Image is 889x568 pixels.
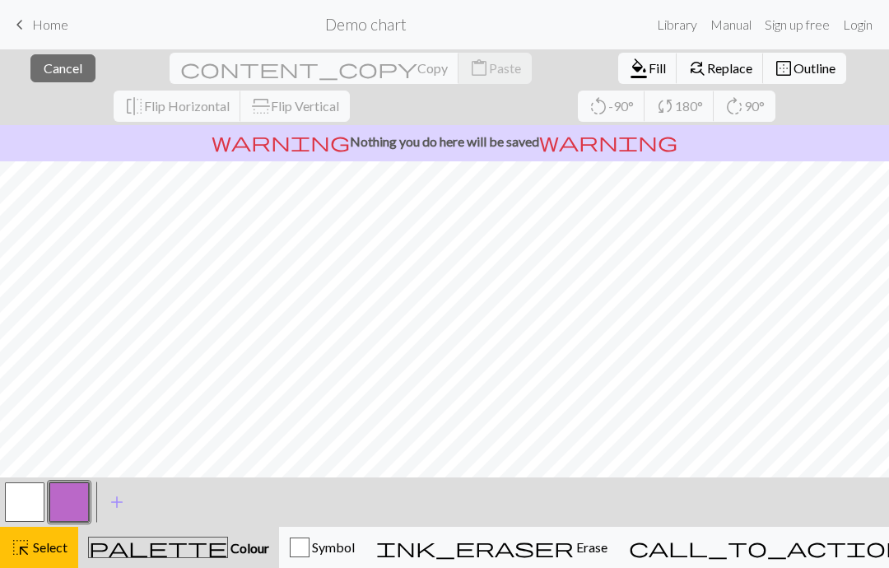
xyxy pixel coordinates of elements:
span: Erase [574,539,607,555]
p: Nothing you do here will be saved [7,132,882,151]
span: border_outer [774,57,794,80]
button: Cancel [30,54,95,82]
span: warning [212,130,350,153]
span: Symbol [310,539,355,555]
button: Replace [677,53,764,84]
span: format_color_fill [629,57,649,80]
span: sync [655,95,675,118]
button: 180° [645,91,714,122]
span: 90° [744,98,765,114]
span: Home [32,16,68,32]
span: Replace [707,60,752,76]
span: rotate_right [724,95,744,118]
span: Flip Horizontal [144,98,230,114]
button: -90° [578,91,645,122]
button: Outline [763,53,846,84]
button: Colour [78,527,279,568]
h2: Demo chart [325,15,407,34]
span: highlight_alt [11,536,30,559]
span: Copy [417,60,448,76]
a: Home [10,11,68,39]
button: Symbol [279,527,365,568]
button: Flip Horizontal [114,91,241,122]
span: flip [124,95,144,118]
a: Login [836,8,879,41]
span: warning [539,130,677,153]
button: 90° [714,91,775,122]
span: keyboard_arrow_left [10,13,30,36]
button: Erase [365,527,618,568]
span: flip [249,96,272,116]
span: Fill [649,60,666,76]
button: Copy [170,53,459,84]
a: Manual [704,8,758,41]
span: Colour [228,540,269,556]
span: ink_eraser [376,536,574,559]
span: Select [30,539,67,555]
span: palette [89,536,227,559]
span: content_copy [180,57,417,80]
span: Cancel [44,60,82,76]
span: Outline [794,60,835,76]
a: Library [650,8,704,41]
a: Sign up free [758,8,836,41]
span: Flip Vertical [271,98,339,114]
span: -90° [608,98,634,114]
button: Flip Vertical [240,91,350,122]
span: 180° [675,98,703,114]
span: find_replace [687,57,707,80]
span: rotate_left [589,95,608,118]
span: add [107,491,127,514]
button: Fill [618,53,677,84]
